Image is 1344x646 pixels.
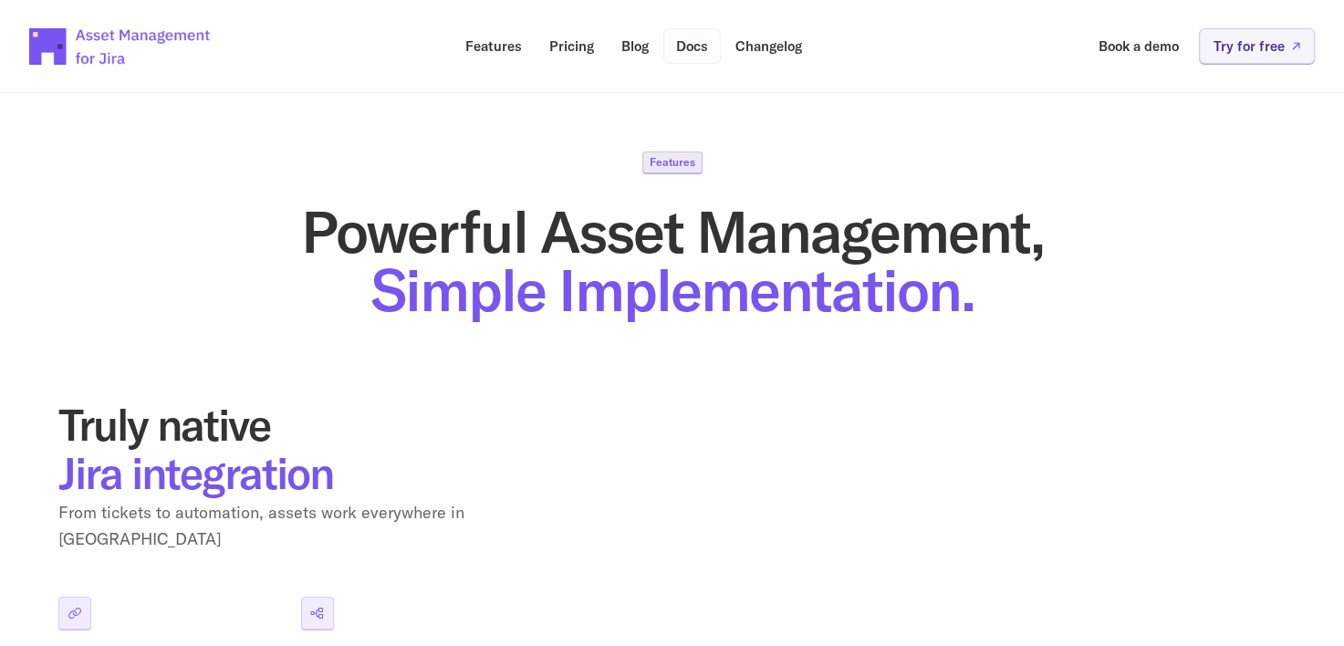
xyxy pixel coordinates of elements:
[549,39,594,53] p: Pricing
[58,203,1286,319] h1: Powerful Asset Management,
[465,39,522,53] p: Features
[58,401,515,497] h2: Truly native
[58,445,333,500] span: Jira integration
[1214,39,1285,53] p: Try for free
[621,39,649,53] p: Blog
[723,28,815,64] a: Changelog
[370,253,974,327] span: Simple Implementation.
[1199,28,1315,64] a: Try for free
[676,39,708,53] p: Docs
[58,500,515,553] p: From tickets to automation, assets work everywhere in [GEOGRAPHIC_DATA]
[1099,39,1179,53] p: Book a demo
[609,28,662,64] a: Blog
[735,39,802,53] p: Changelog
[1086,28,1192,64] a: Book a demo
[537,28,607,64] a: Pricing
[650,157,695,168] p: Features
[453,28,535,64] a: Features
[663,28,721,64] a: Docs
